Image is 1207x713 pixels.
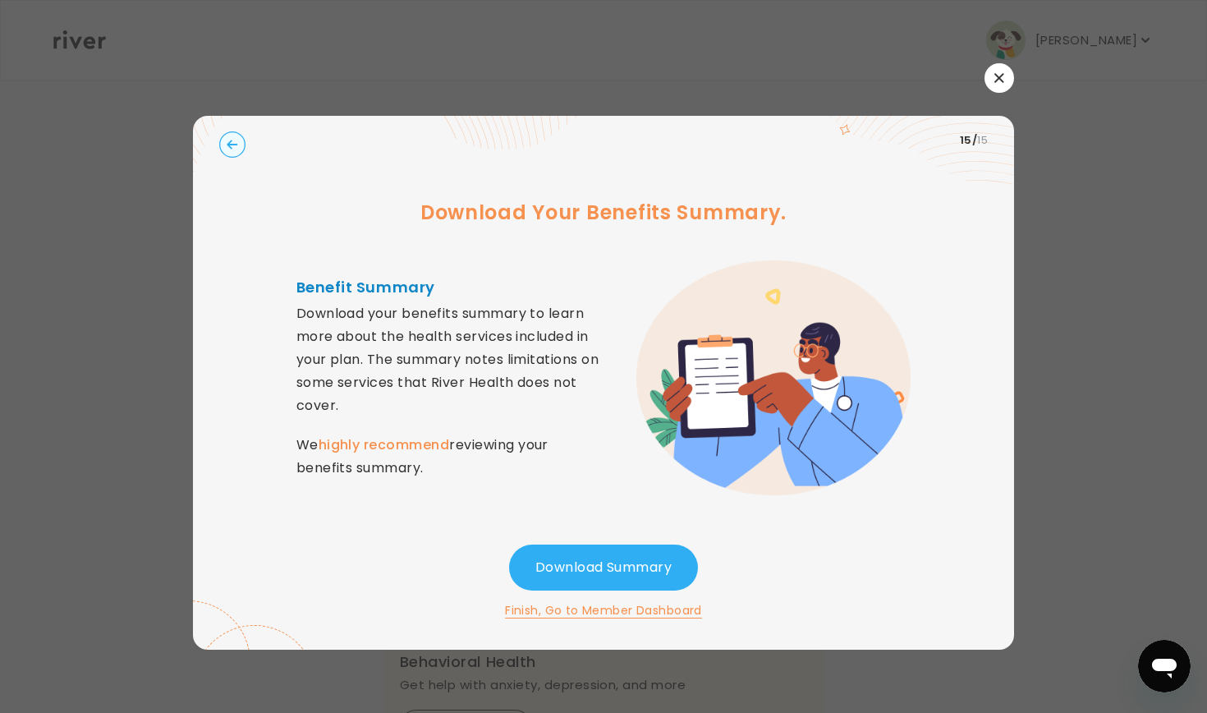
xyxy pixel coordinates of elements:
button: Finish, Go to Member Dashboard [505,600,702,620]
h3: Download Your Benefits Summary. [420,198,787,228]
button: Download Summary [509,545,698,591]
h4: Benefit Summary [296,276,603,299]
strong: highly recommend [319,435,450,454]
img: error graphic [636,260,911,495]
iframe: Button to launch messaging window [1138,640,1191,692]
p: Download your benefits summary to learn more about the health services included in your plan. The... [296,302,603,480]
